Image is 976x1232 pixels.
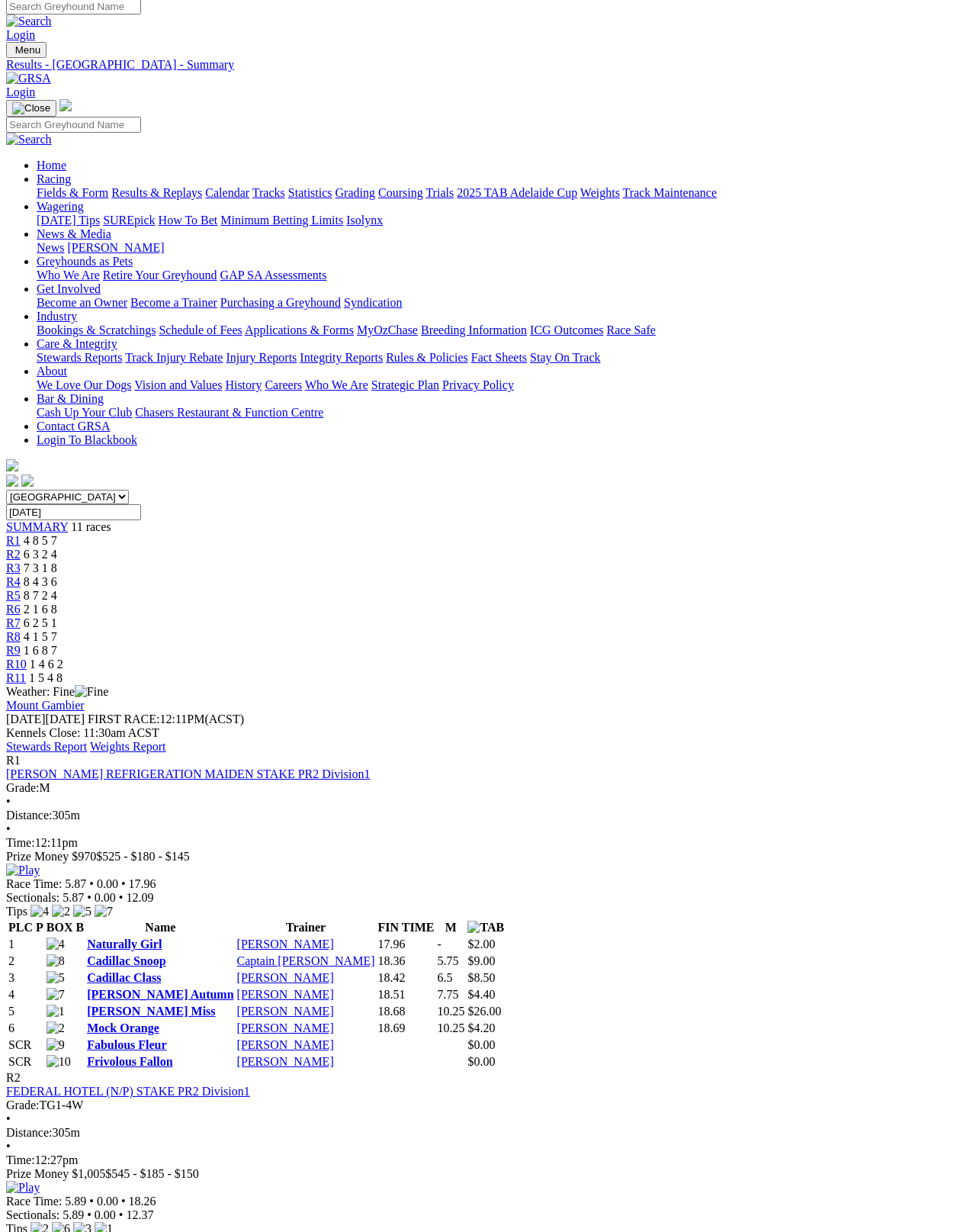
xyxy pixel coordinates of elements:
img: 4 [30,905,49,918]
td: SCR [8,1037,44,1053]
span: 4 1 5 7 [24,630,57,643]
span: 4 8 5 7 [24,534,57,547]
td: 18.51 [377,987,435,1002]
text: 5.75 [437,954,458,967]
span: [DATE] [6,713,46,725]
a: Stay On Track [530,351,600,364]
input: Search [6,117,141,133]
a: MyOzChase [357,323,418,336]
span: $0.00 [467,1038,495,1051]
img: 1 [47,1005,65,1018]
div: Bar & Dining [37,406,970,420]
div: Greyhounds as Pets [37,269,970,282]
span: 12.37 [126,1208,153,1221]
td: 18.68 [377,1004,435,1019]
span: 18.26 [129,1195,156,1208]
td: 18.36 [377,954,435,969]
img: facebook.svg [6,474,18,487]
a: Purchasing a Greyhound [220,296,341,309]
text: 6.5 [437,971,452,984]
div: 305m [6,809,970,822]
a: R1 [6,534,21,547]
span: 1 4 6 2 [30,658,63,671]
a: R3 [6,561,21,574]
span: R5 [6,589,21,602]
span: 1 6 8 7 [24,644,57,657]
a: Retire Your Greyhound [103,269,217,281]
span: • [6,1140,11,1153]
text: - [437,938,441,951]
td: 6 [8,1021,44,1036]
a: Strategic Plan [371,378,439,391]
span: • [87,891,91,904]
img: 7 [95,905,113,918]
a: Rules & Policies [386,351,468,364]
span: R8 [6,630,21,643]
span: 0.00 [95,1208,116,1221]
a: [PERSON_NAME] [237,938,334,951]
a: Cash Up Your Club [37,406,132,419]
a: [PERSON_NAME] Autumn [87,988,233,1001]
img: 2 [47,1021,65,1035]
span: Tips [6,905,27,918]
span: 11 races [71,520,111,533]
span: 6 2 5 1 [24,616,57,629]
a: Coursing [378,186,423,199]
a: Care & Integrity [37,337,117,350]
img: 5 [73,905,91,918]
span: $26.00 [467,1005,501,1018]
a: R9 [6,644,21,657]
span: FIRST RACE: [88,713,159,725]
a: Grading [335,186,375,199]
a: [PERSON_NAME] [237,1038,334,1051]
span: Time: [6,1153,35,1166]
a: Become a Trainer [130,296,217,309]
td: SCR [8,1054,44,1070]
div: 12:27pm [6,1153,970,1167]
a: Injury Reports [226,351,297,364]
span: Race Time: [6,877,62,890]
img: 5 [47,971,65,985]
a: Naturally Girl [87,938,162,951]
div: News & Media [37,241,970,255]
a: Results & Replays [111,186,202,199]
a: Login [6,85,35,98]
a: Racing [37,172,71,185]
a: Bar & Dining [37,392,104,405]
span: Distance: [6,809,52,822]
a: Results - [GEOGRAPHIC_DATA] - Summary [6,58,970,72]
a: Get Involved [37,282,101,295]
div: 305m [6,1126,970,1140]
a: Frivolous Fallon [87,1055,172,1068]
td: 18.42 [377,970,435,986]
th: FIN TIME [377,920,435,935]
span: R6 [6,603,21,616]
a: Track Injury Rebate [125,351,223,364]
a: [PERSON_NAME] REFRIGERATION MAIDEN STAKE PR2 Division1 [6,767,370,780]
a: Home [37,159,66,172]
img: Close [12,102,50,114]
span: B [75,921,84,934]
a: R2 [6,548,21,561]
a: Tracks [252,186,285,199]
img: twitter.svg [21,474,34,487]
span: R4 [6,575,21,588]
span: $2.00 [467,938,495,951]
img: logo-grsa-white.png [59,99,72,111]
span: $9.00 [467,954,495,967]
img: 2 [52,905,70,918]
span: R1 [6,754,21,767]
span: Grade: [6,1099,40,1111]
text: 10.25 [437,1005,464,1018]
div: Care & Integrity [37,351,970,365]
th: M [436,920,465,935]
a: Mock Orange [87,1021,159,1034]
a: Bookings & Scratchings [37,323,156,336]
span: 8 4 3 6 [24,575,57,588]
a: GAP SA Assessments [220,269,327,281]
text: 7.75 [437,988,458,1001]
img: 4 [47,938,65,951]
a: Schedule of Fees [159,323,242,336]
